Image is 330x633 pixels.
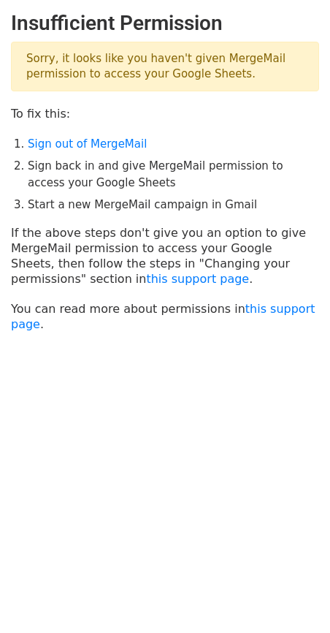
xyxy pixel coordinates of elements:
[11,42,319,91] p: Sorry, it looks like you haven't given MergeMail permission to access your Google Sheets.
[257,563,330,633] iframe: Chat Widget
[28,158,319,191] li: Sign back in and give MergeMail permission to access your Google Sheets
[28,137,147,151] a: Sign out of MergeMail
[11,106,319,121] p: To fix this:
[11,11,319,36] h2: Insufficient Permission
[11,302,315,331] a: this support page
[28,197,319,213] li: Start a new MergeMail campaign in Gmail
[146,272,249,286] a: this support page
[11,301,319,332] p: You can read more about permissions in .
[11,225,319,287] p: If the above steps don't give you an option to give MergeMail permission to access your Google Sh...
